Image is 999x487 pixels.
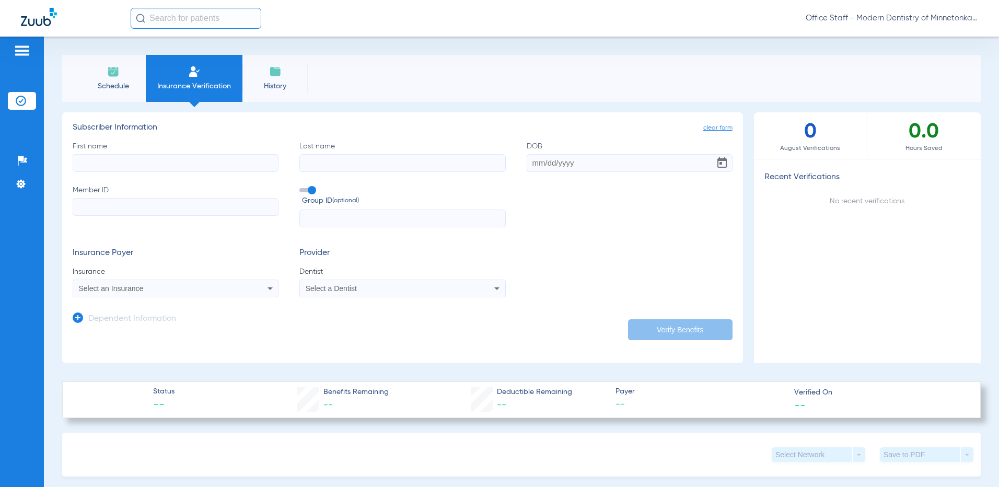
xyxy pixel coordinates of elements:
[323,400,333,410] span: --
[302,195,505,206] span: Group ID
[73,266,278,277] span: Insurance
[188,65,201,78] img: Manual Insurance Verification
[299,248,505,259] h3: Provider
[712,153,733,173] button: Open calendar
[73,123,733,133] h3: Subscriber Information
[628,319,733,340] button: Verify Benefits
[615,386,785,397] span: Payer
[154,81,235,91] span: Insurance Verification
[299,141,505,172] label: Last name
[153,398,175,413] span: --
[88,81,138,91] span: Schedule
[754,143,867,154] span: August Verifications
[73,154,278,172] input: First name
[527,141,733,172] label: DOB
[794,387,964,398] span: Verified On
[299,266,505,277] span: Dentist
[703,123,733,133] span: clear form
[867,112,981,159] div: 0.0
[153,386,175,397] span: Status
[79,284,144,293] span: Select an Insurance
[136,14,145,23] img: Search Icon
[794,399,806,410] span: --
[131,8,261,29] input: Search for patients
[14,44,30,57] img: hamburger-icon
[250,81,300,91] span: History
[947,437,999,487] iframe: Chat Widget
[88,314,176,324] h3: Dependent Information
[332,195,359,206] small: (optional)
[615,398,785,411] span: --
[21,8,57,26] img: Zuub Logo
[806,13,978,24] span: Office Staff - Modern Dentistry of Minnetonka
[867,143,981,154] span: Hours Saved
[497,387,572,398] span: Deductible Remaining
[306,284,357,293] span: Select a Dentist
[269,65,282,78] img: History
[527,154,733,172] input: DOBOpen calendar
[830,198,904,205] span: No recent verifications
[323,387,389,398] span: Benefits Remaining
[73,198,278,216] input: Member ID
[754,112,867,159] div: 0
[73,185,278,228] label: Member ID
[754,172,981,183] h3: Recent Verifications
[299,154,505,172] input: Last name
[497,400,506,410] span: --
[73,141,278,172] label: First name
[73,248,278,259] h3: Insurance Payer
[107,65,120,78] img: Schedule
